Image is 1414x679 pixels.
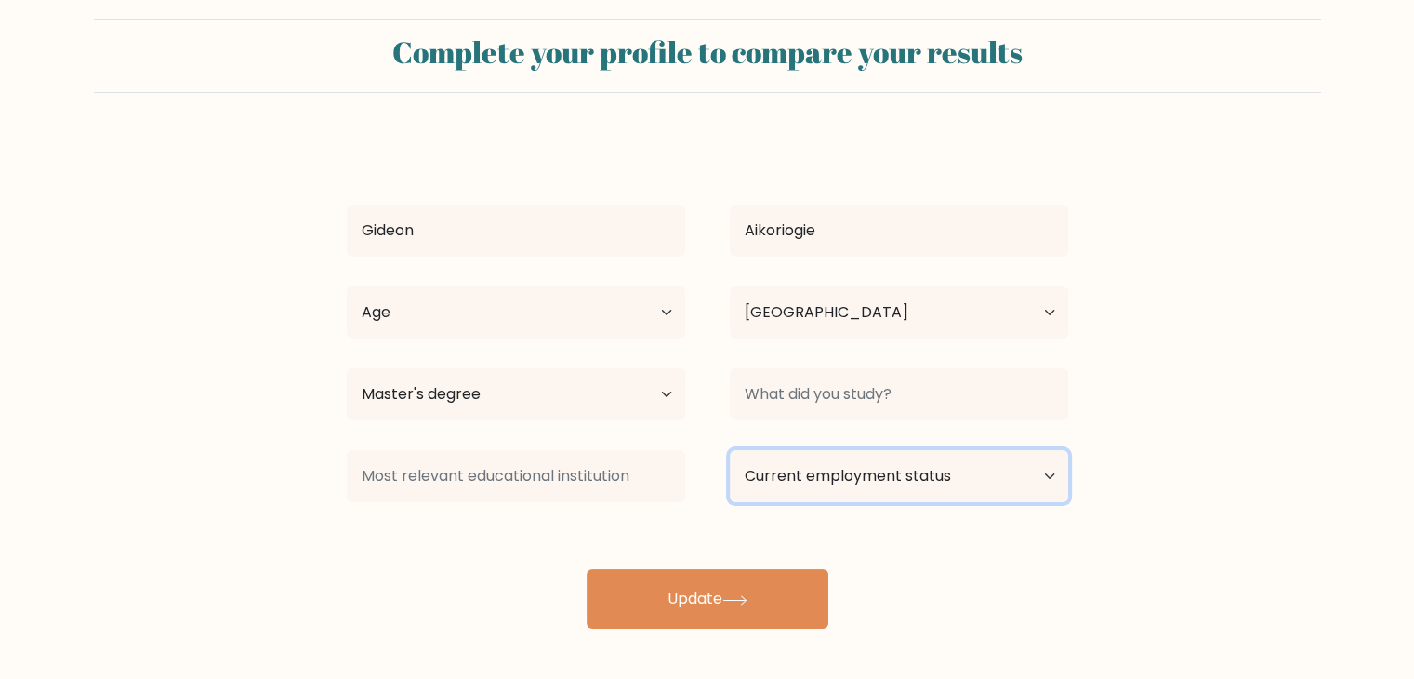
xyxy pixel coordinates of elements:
[347,205,685,257] input: First name
[730,368,1068,420] input: What did you study?
[730,205,1068,257] input: Last name
[347,450,685,502] input: Most relevant educational institution
[587,569,828,629] button: Update
[105,34,1310,70] h2: Complete your profile to compare your results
